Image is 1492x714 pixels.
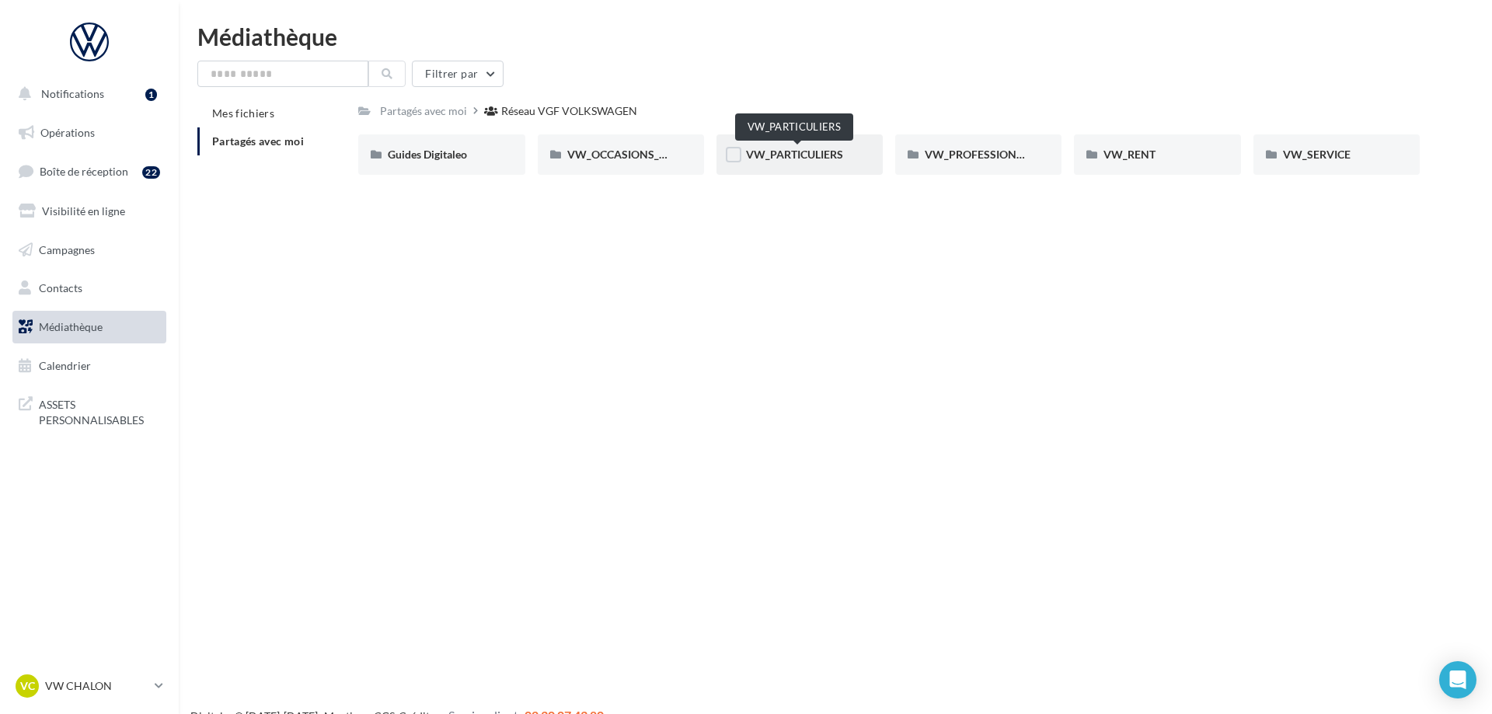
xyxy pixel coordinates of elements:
a: Campagnes [9,234,169,266]
span: VW_RENT [1103,148,1156,161]
span: ASSETS PERSONNALISABLES [39,394,160,427]
div: 1 [145,89,157,101]
span: Visibilité en ligne [42,204,125,218]
span: Mes fichiers [212,106,274,120]
span: VW_SERVICE [1283,148,1351,161]
span: Partagés avec moi [212,134,304,148]
span: Opérations [40,126,95,139]
span: Notifications [41,87,104,100]
p: VW CHALON [45,678,148,694]
div: VW_PARTICULIERS [735,113,853,141]
a: Calendrier [9,350,169,382]
a: Contacts [9,272,169,305]
a: VC VW CHALON [12,671,166,701]
span: VC [20,678,35,694]
div: Partagés avec moi [380,103,467,119]
div: Open Intercom Messenger [1439,661,1476,698]
div: 22 [142,166,160,179]
a: Médiathèque [9,311,169,343]
span: Campagnes [39,242,95,256]
span: Boîte de réception [40,165,128,178]
a: Opérations [9,117,169,149]
button: Filtrer par [412,61,504,87]
span: Guides Digitaleo [388,148,467,161]
span: Médiathèque [39,320,103,333]
span: VW_OCCASIONS_GARANTIES [567,148,720,161]
a: ASSETS PERSONNALISABLES [9,388,169,434]
div: Médiathèque [197,25,1473,48]
a: Visibilité en ligne [9,195,169,228]
div: Réseau VGF VOLKSWAGEN [501,103,637,119]
span: Contacts [39,281,82,294]
button: Notifications 1 [9,78,163,110]
span: VW_PROFESSIONNELS [925,148,1043,161]
span: VW_PARTICULIERS [746,148,843,161]
a: Boîte de réception22 [9,155,169,188]
span: Calendrier [39,359,91,372]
